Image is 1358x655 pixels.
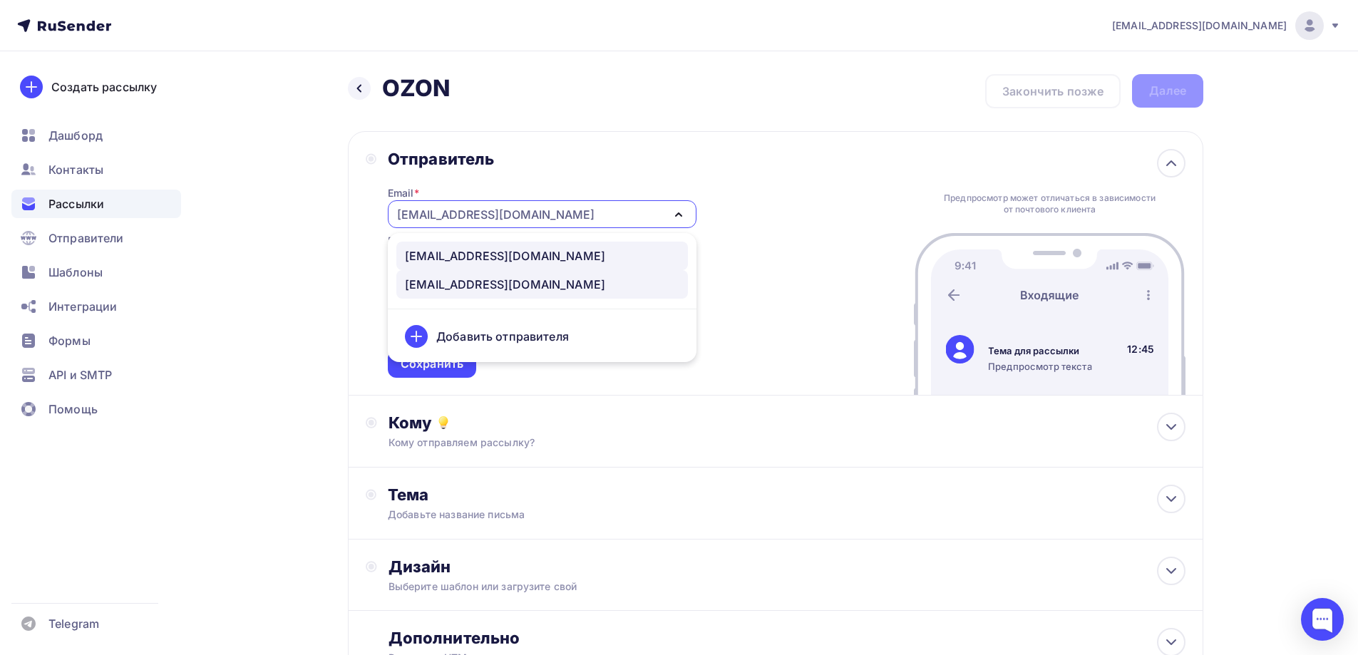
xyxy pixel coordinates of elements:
span: Отправители [48,229,124,247]
div: Выберите шаблон или загрузите свой [389,579,1106,594]
div: Email [388,186,419,200]
div: Кому отправляем рассылку? [389,435,1106,450]
span: Дашборд [48,127,103,144]
div: 12:45 [1127,342,1154,356]
div: Добавьте название письма [388,507,642,522]
div: Отправитель [388,149,696,169]
a: Отправители [11,224,181,252]
a: Контакты [11,155,181,184]
div: [EMAIL_ADDRESS][DOMAIN_NAME] [397,206,595,223]
a: Формы [11,326,181,355]
span: Формы [48,332,91,349]
div: Предпросмотр может отличаться в зависимости от почтового клиента [940,192,1160,215]
div: Кому [389,413,1185,433]
h2: OZON [382,74,451,103]
div: Дизайн [389,557,1185,577]
div: [EMAIL_ADDRESS][DOMAIN_NAME] [405,276,605,293]
span: Рассылки [48,195,104,212]
ul: [EMAIL_ADDRESS][DOMAIN_NAME] [388,233,696,362]
div: Создать рассылку [51,78,157,96]
div: [EMAIL_ADDRESS][DOMAIN_NAME] [405,247,605,264]
div: Добавить отправителя [436,328,569,345]
a: Дашборд [11,121,181,150]
div: Рекомендуем , чтобы рассылка не попала в «Спам» [388,234,696,262]
span: Telegram [48,615,99,632]
a: Рассылки [11,190,181,218]
span: API и SMTP [48,366,112,383]
span: [EMAIL_ADDRESS][DOMAIN_NAME] [1112,19,1287,33]
span: Контакты [48,161,103,178]
a: Шаблоны [11,258,181,287]
div: Тема [388,485,669,505]
div: Дополнительно [389,628,1185,648]
button: [EMAIL_ADDRESS][DOMAIN_NAME] [388,200,696,228]
span: Интеграции [48,298,117,315]
a: [EMAIL_ADDRESS][DOMAIN_NAME] [1112,11,1341,40]
div: Сохранить [401,356,463,372]
span: Шаблоны [48,264,103,281]
div: Тема для рассылки [988,344,1092,357]
span: Помощь [48,401,98,418]
div: Предпросмотр текста [988,360,1092,373]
